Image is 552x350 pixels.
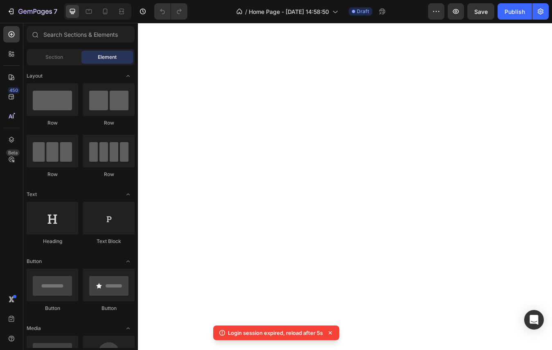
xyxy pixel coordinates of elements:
span: Section [45,54,63,61]
div: Beta [6,149,20,156]
p: 7 [54,7,57,16]
iframe: Design area [138,23,552,350]
div: Row [27,119,78,127]
span: Toggle open [122,255,135,268]
div: Heading [27,238,78,245]
span: Home Page - [DATE] 14:58:50 [249,7,329,16]
div: Open Intercom Messenger [524,310,544,330]
span: Save [474,8,488,15]
span: Toggle open [122,188,135,201]
p: Login session expired, reload after 5s [228,329,323,337]
div: Button [27,305,78,312]
span: Media [27,325,41,332]
button: Save [467,3,494,20]
span: Toggle open [122,322,135,335]
span: Text [27,191,37,198]
div: Row [83,119,135,127]
input: Search Sections & Elements [27,26,135,42]
span: Draft [357,8,369,15]
div: Text Block [83,238,135,245]
div: Row [83,171,135,178]
button: 7 [3,3,61,20]
div: Button [83,305,135,312]
span: Toggle open [122,69,135,82]
span: / [245,7,247,16]
span: Element [98,54,117,61]
div: Undo/Redo [154,3,187,20]
div: 450 [8,87,20,94]
div: Publish [505,7,525,16]
span: Button [27,258,42,265]
div: Row [27,171,78,178]
button: Publish [498,3,532,20]
span: Layout [27,72,43,80]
